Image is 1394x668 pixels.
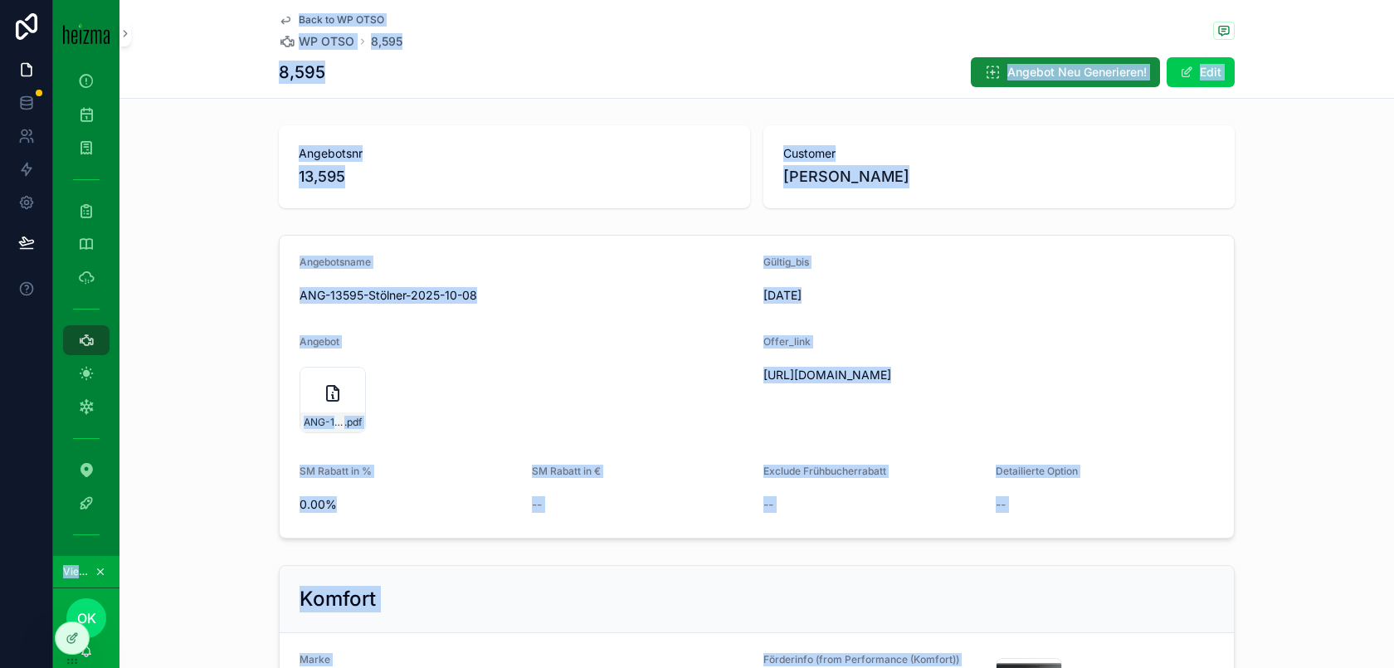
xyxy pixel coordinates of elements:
span: 13,595 [299,165,730,188]
span: SM Rabatt in % [300,465,372,477]
button: Edit [1167,57,1235,87]
a: Back to WP OTSO [279,13,384,27]
span: Customer [783,145,1215,162]
img: App logo [63,22,110,44]
span: Angebot [300,335,339,348]
span: Back to WP OTSO [299,13,384,27]
span: Viewing as [PERSON_NAME] [63,565,91,578]
span: Exclude Frühbucherrabatt [763,465,886,477]
h1: 8,595 [279,61,325,84]
span: ANG-13595-Stölner-2025-10-08 [304,416,344,429]
span: -- [996,496,1006,513]
span: WP OTSO [299,33,354,50]
span: -- [532,496,542,513]
span: ANG-13595-Stölner-2025-10-08 [300,287,750,304]
span: .pdf [344,416,362,429]
span: Detailierte Option [996,465,1078,477]
span: Angebotsname [300,256,371,268]
span: [DATE] [763,287,982,304]
a: 8,595 [371,33,402,50]
span: [PERSON_NAME] [783,165,909,188]
h2: Komfort [300,586,376,612]
a: WP OTSO [279,33,354,50]
span: [URL][DOMAIN_NAME] [763,367,1060,383]
span: Angebotsnr [299,145,730,162]
span: Offer_link [763,335,811,348]
span: 0.00% [300,496,519,513]
span: Marke [300,653,330,666]
span: Förderinfo (from Performance (Komfort)) [763,653,959,666]
span: OK [77,608,96,628]
span: SM Rabatt in € [532,465,601,477]
div: scrollable content [53,66,119,556]
button: Angebot Neu Generieren! [971,57,1160,87]
span: Gültig_bis [763,256,809,268]
span: -- [763,496,773,513]
span: Angebot Neu Generieren! [1007,64,1147,80]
